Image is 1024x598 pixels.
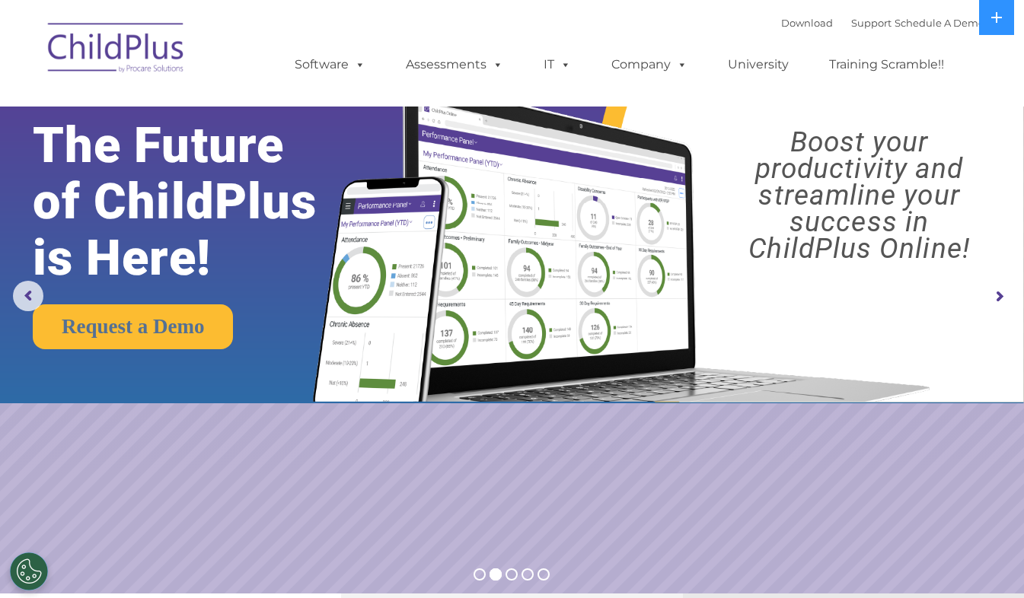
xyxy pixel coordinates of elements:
[33,304,233,349] a: Request a Demo
[528,49,586,80] a: IT
[781,17,984,29] font: |
[713,49,804,80] a: University
[596,49,703,80] a: Company
[851,17,892,29] a: Support
[212,100,258,112] span: Last name
[814,49,959,80] a: Training Scramble!!
[40,12,193,88] img: ChildPlus by Procare Solutions
[781,17,833,29] a: Download
[895,17,984,29] a: Schedule A Demo
[279,49,381,80] a: Software
[33,117,360,286] rs-layer: The Future of ChildPlus is Here!
[707,129,1011,262] rs-layer: Boost your productivity and streamline your success in ChildPlus Online!
[212,163,276,174] span: Phone number
[391,49,518,80] a: Assessments
[10,552,48,590] button: Cookies Settings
